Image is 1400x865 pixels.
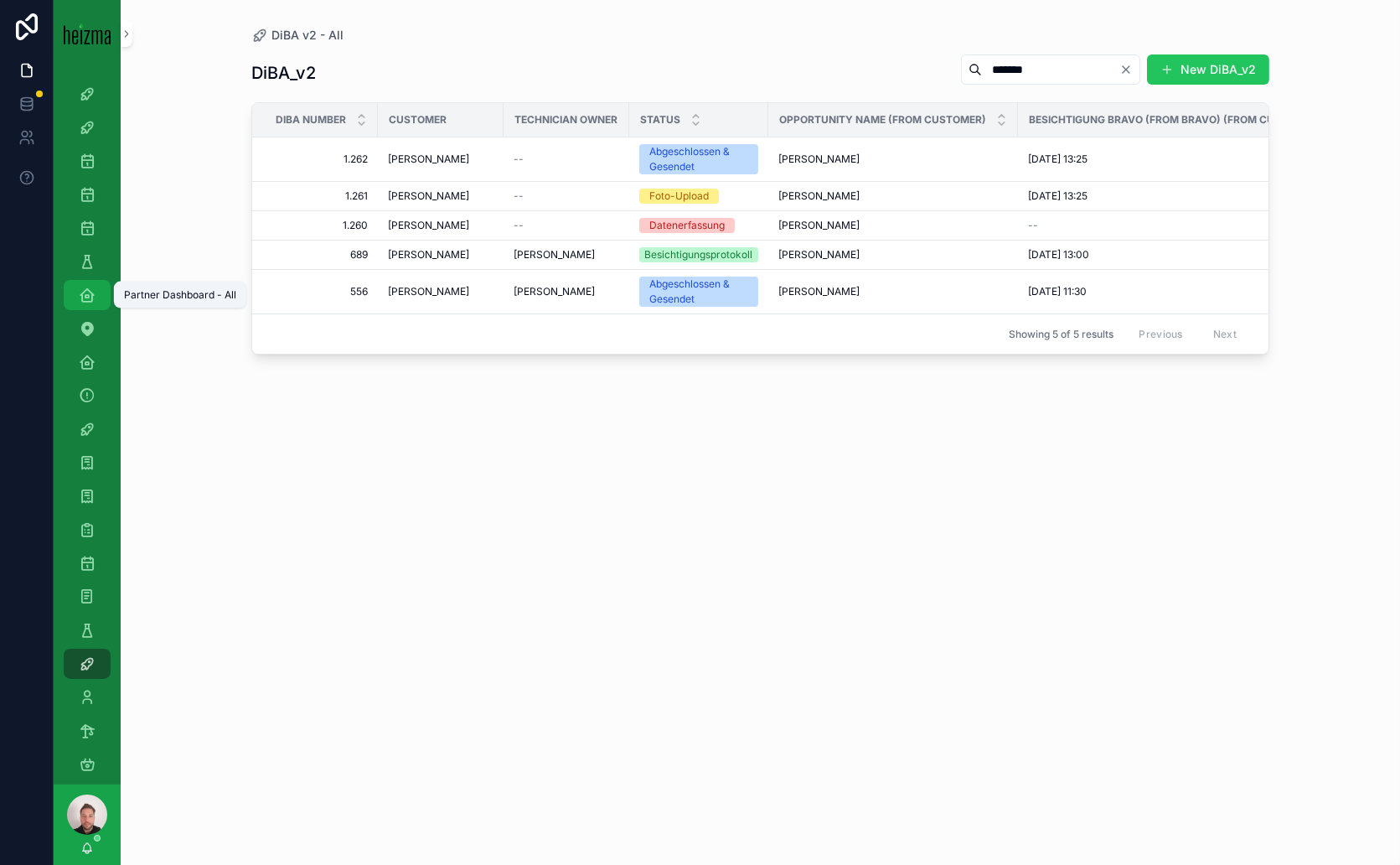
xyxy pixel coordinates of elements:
[388,248,469,262] span: [PERSON_NAME]
[54,67,121,785] div: scrollable content
[1028,248,1343,262] a: [DATE] 13:00
[388,219,493,232] a: [PERSON_NAME]
[514,153,619,166] a: --
[124,288,236,302] div: Partner Dashboard - All
[272,248,368,262] a: 689
[1028,219,1038,232] span: --
[389,113,447,127] span: Customer
[1009,328,1113,341] span: Showing 5 of 5 results
[251,27,344,44] a: DiBA v2 - All
[514,189,619,203] a: --
[1028,248,1089,262] span: [DATE] 13:00
[1028,153,1343,166] a: [DATE] 13:25
[778,189,1008,203] a: [PERSON_NAME]
[388,248,493,262] a: [PERSON_NAME]
[388,189,493,203] a: [PERSON_NAME]
[388,153,469,166] span: [PERSON_NAME]
[639,247,758,262] a: Besichtigungsprotokoll
[272,219,368,232] a: 1.260
[388,153,493,166] a: [PERSON_NAME]
[778,285,1008,298] a: [PERSON_NAME]
[778,248,860,262] span: [PERSON_NAME]
[272,189,368,203] a: 1.261
[514,113,617,127] span: Technician Owner
[1028,153,1087,166] span: [DATE] 13:25
[778,219,860,232] span: [PERSON_NAME]
[649,189,709,204] div: Foto-Upload
[649,144,748,174] div: Abgeschlossen & Gesendet
[1028,189,1087,203] span: [DATE] 13:25
[272,285,368,298] a: 556
[639,144,758,174] a: Abgeschlossen & Gesendet
[514,285,619,298] a: [PERSON_NAME]
[514,248,595,262] span: [PERSON_NAME]
[272,153,368,166] a: 1.262
[514,153,524,166] span: --
[639,189,758,204] a: Foto-Upload
[514,219,619,232] a: --
[778,189,860,203] span: [PERSON_NAME]
[251,61,316,85] h1: DiBA_v2
[388,285,469,298] span: [PERSON_NAME]
[639,218,758,233] a: Datenerfassung
[649,218,725,233] div: Datenerfassung
[514,285,595,298] span: [PERSON_NAME]
[645,247,753,262] div: Besichtigungsprotokoll
[388,219,469,232] span: [PERSON_NAME]
[1147,54,1269,85] button: New DiBA_v2
[1028,285,1343,298] a: [DATE] 11:30
[778,219,1008,232] a: [PERSON_NAME]
[1029,113,1321,127] span: Besichtigung BRAVO (from BRAVO) (from Customer)
[514,189,524,203] span: --
[271,27,344,44] span: DiBA v2 - All
[514,219,524,232] span: --
[388,189,469,203] span: [PERSON_NAME]
[64,23,111,44] img: App logo
[276,113,346,127] span: DiBA Number
[778,248,1008,262] a: [PERSON_NAME]
[649,277,748,307] div: Abgeschlossen & Gesendet
[388,285,493,298] a: [PERSON_NAME]
[778,153,860,166] span: [PERSON_NAME]
[1028,219,1343,232] a: --
[1028,189,1343,203] a: [DATE] 13:25
[639,277,758,307] a: Abgeschlossen & Gesendet
[1028,285,1087,298] span: [DATE] 11:30
[514,248,619,262] a: [PERSON_NAME]
[1119,63,1139,76] button: Clear
[778,285,860,298] span: [PERSON_NAME]
[779,113,986,127] span: Opportunity Name (from Customer)
[778,153,1008,166] a: [PERSON_NAME]
[640,113,680,127] span: Status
